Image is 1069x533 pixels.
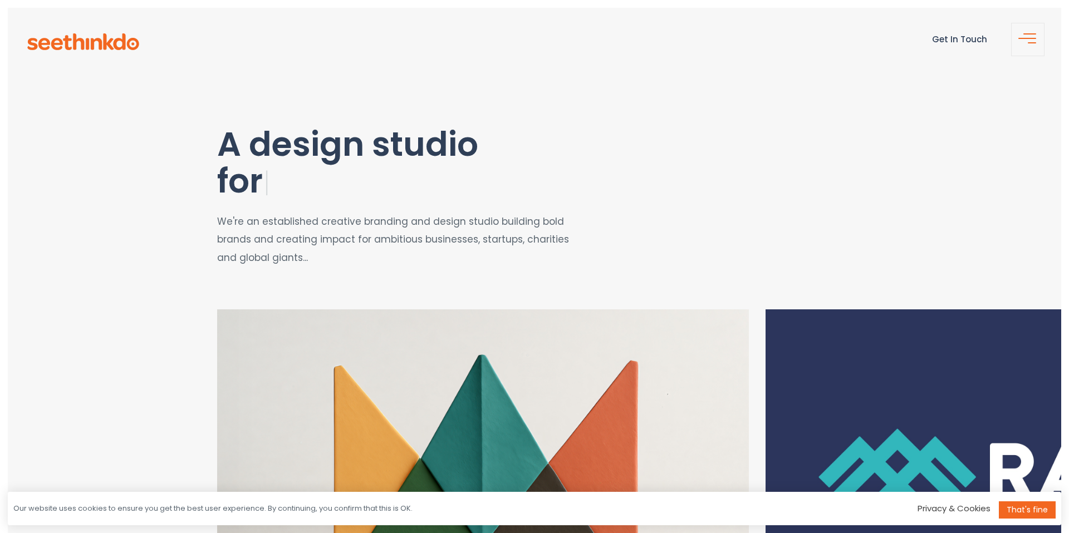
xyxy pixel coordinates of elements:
[13,504,413,514] div: Our website uses cookies to ensure you get the best user experience. By continuing, you confirm t...
[932,33,987,45] a: Get In Touch
[217,126,635,201] h1: A design studio for
[217,213,581,266] p: We're an established creative branding and design studio building bold brands and creating impact...
[999,501,1056,519] a: That's fine
[918,502,990,514] a: Privacy & Cookies
[27,33,139,50] img: see-think-do-logo.png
